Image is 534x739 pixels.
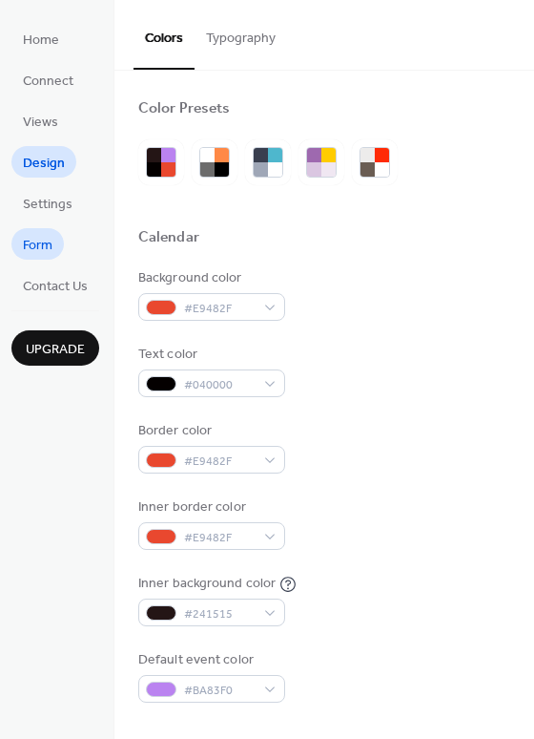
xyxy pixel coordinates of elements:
[138,497,281,517] div: Inner border color
[11,64,85,95] a: Connect
[138,228,199,248] div: Calendar
[184,681,255,701] span: #BA83F0
[184,375,255,395] span: #040000
[11,146,76,178] a: Design
[11,269,99,301] a: Contact Us
[138,574,276,594] div: Inner background color
[11,105,70,137] a: Views
[11,228,64,260] a: Form
[23,277,88,297] span: Contact Us
[23,113,58,133] span: Views
[23,195,72,215] span: Settings
[23,31,59,51] span: Home
[184,299,255,319] span: #E9482F
[11,23,71,54] a: Home
[23,236,52,256] span: Form
[184,604,255,624] span: #241515
[138,650,281,670] div: Default event color
[138,345,281,365] div: Text color
[23,154,65,174] span: Design
[11,187,84,219] a: Settings
[11,330,99,366] button: Upgrade
[138,268,281,288] div: Background color
[23,72,73,92] span: Connect
[138,99,230,119] div: Color Presets
[138,421,281,441] div: Border color
[184,452,255,472] span: #E9482F
[184,528,255,548] span: #E9482F
[26,340,85,360] span: Upgrade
